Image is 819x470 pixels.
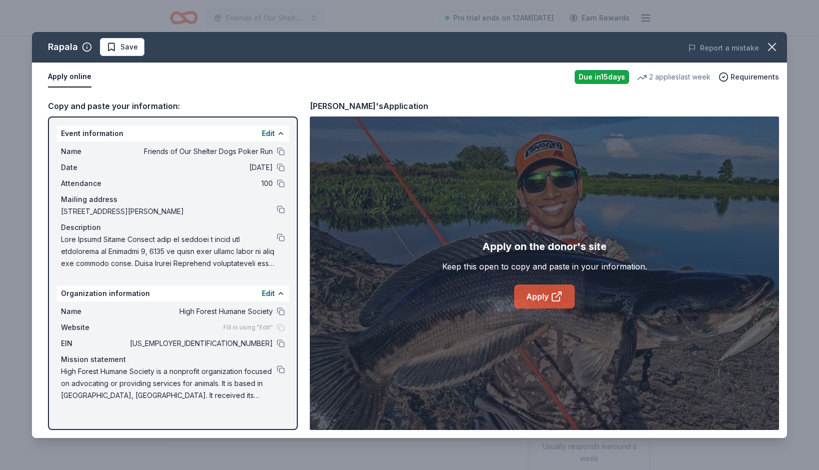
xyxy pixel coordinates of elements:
[128,177,273,189] span: 100
[61,305,128,317] span: Name
[262,127,275,139] button: Edit
[48,99,298,112] div: Copy and paste your information:
[310,99,428,112] div: [PERSON_NAME]'s Application
[575,70,629,84] div: Due in 15 days
[128,337,273,349] span: [US_EMPLOYER_IDENTIFICATION_NUMBER]
[262,287,275,299] button: Edit
[223,323,273,331] span: Fill in using "Edit"
[637,71,711,83] div: 2 applies last week
[442,260,647,272] div: Keep this open to copy and paste in your information.
[61,161,128,173] span: Date
[61,321,128,333] span: Website
[128,305,273,317] span: High Forest Humane Society
[48,66,91,87] button: Apply online
[57,285,289,301] div: Organization information
[731,71,779,83] span: Requirements
[48,39,78,55] div: Rapala
[61,365,277,401] span: High Forest Humane Society is a nonprofit organization focused on advocating or providing service...
[128,145,273,157] span: Friends of Our Shelter Dogs Poker Run
[128,161,273,173] span: [DATE]
[120,41,138,53] span: Save
[719,71,779,83] button: Requirements
[61,221,285,233] div: Description
[100,38,144,56] button: Save
[61,145,128,157] span: Name
[57,125,289,141] div: Event information
[61,193,285,205] div: Mailing address
[514,284,575,308] a: Apply
[61,233,277,269] span: Lore Ipsumd Sitame Consect adip el seddoei t incid utl etdolorema al Enimadmi 9, 6135 ve quisn ex...
[61,177,128,189] span: Attendance
[61,205,277,217] span: [STREET_ADDRESS][PERSON_NAME]
[61,337,128,349] span: EIN
[61,353,285,365] div: Mission statement
[688,42,759,54] button: Report a mistake
[482,238,607,254] div: Apply on the donor's site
